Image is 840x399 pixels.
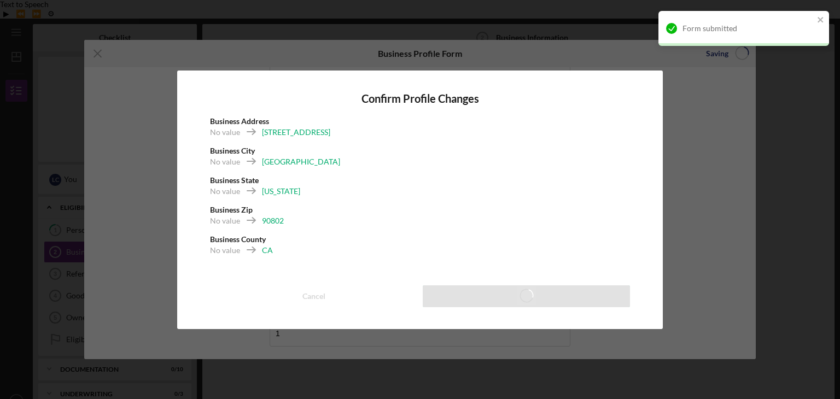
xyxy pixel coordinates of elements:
[210,146,255,155] b: Business City
[210,92,630,105] h4: Confirm Profile Changes
[262,127,330,138] div: [STREET_ADDRESS]
[262,186,300,197] div: [US_STATE]
[210,234,266,244] b: Business County
[262,215,284,226] div: 90802
[210,127,240,138] div: No value
[423,285,630,307] button: Save
[682,24,814,33] div: Form submitted
[210,205,253,214] b: Business Zip
[262,156,340,167] div: [GEOGRAPHIC_DATA]
[210,215,240,226] div: No value
[210,186,240,197] div: No value
[210,245,240,256] div: No value
[817,15,825,26] button: close
[262,245,273,256] div: CA
[210,156,240,167] div: No value
[210,285,417,307] button: Cancel
[210,175,259,185] b: Business State
[302,285,325,307] div: Cancel
[210,116,269,126] b: Business Address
